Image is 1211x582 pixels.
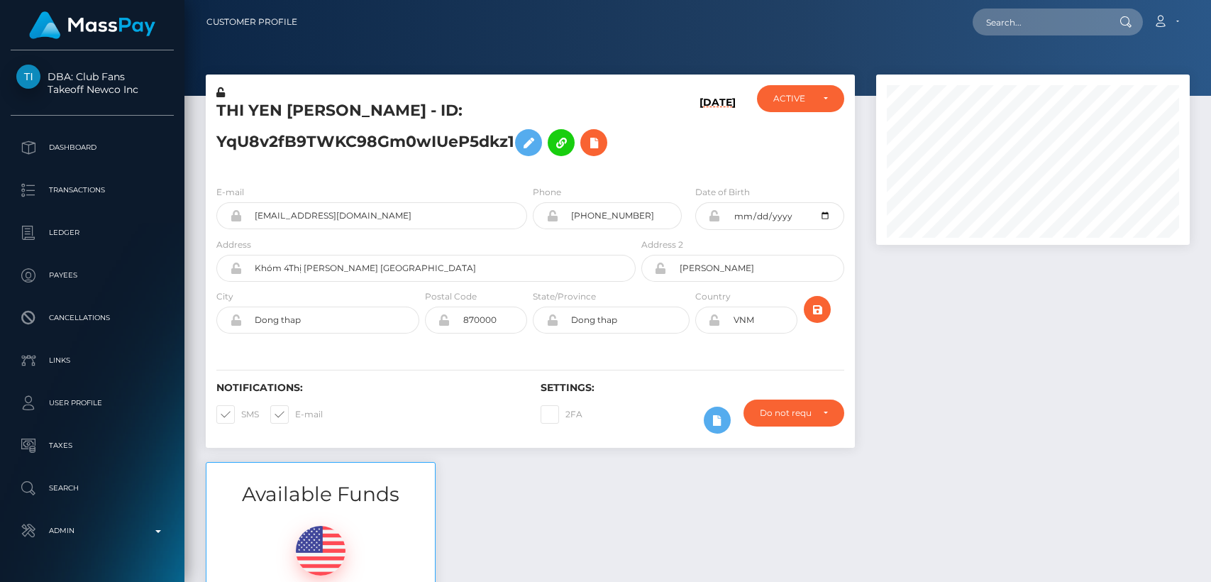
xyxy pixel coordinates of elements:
label: E-mail [216,186,244,199]
div: ACTIVE [773,93,811,104]
a: Cancellations [11,300,174,336]
a: Admin [11,513,174,549]
label: Address 2 [641,238,683,251]
a: Links [11,343,174,378]
p: Dashboard [16,137,168,158]
h6: Notifications: [216,382,519,394]
label: SMS [216,405,259,424]
p: Taxes [16,435,168,456]
button: ACTIVE [757,85,844,112]
img: Takeoff Newco Inc [16,65,40,89]
label: Postal Code [425,290,477,303]
button: Do not require [743,400,844,427]
h6: Settings: [541,382,844,394]
input: Search... [973,9,1106,35]
p: User Profile [16,392,168,414]
a: Transactions [11,172,174,208]
label: Phone [533,186,561,199]
a: Taxes [11,428,174,463]
p: Ledger [16,222,168,243]
div: Do not require [760,407,811,419]
p: Cancellations [16,307,168,329]
label: 2FA [541,405,582,424]
label: State/Province [533,290,596,303]
img: MassPay Logo [29,11,155,39]
a: Payees [11,258,174,293]
label: City [216,290,233,303]
label: Date of Birth [695,186,750,199]
p: Transactions [16,180,168,201]
p: Links [16,350,168,371]
img: USD.png [296,526,345,576]
a: Dashboard [11,130,174,165]
h5: THI YEN [PERSON_NAME] - ID: YqU8v2fB9TWKC98Gm0wIUeP5dkz1 [216,100,628,163]
label: Address [216,238,251,251]
label: E-mail [270,405,323,424]
a: Ledger [11,215,174,251]
a: Search [11,471,174,506]
p: Payees [16,265,168,286]
p: Search [16,478,168,499]
p: Admin [16,520,168,542]
label: Country [695,290,731,303]
span: DBA: Club Fans Takeoff Newco Inc [11,70,174,96]
a: User Profile [11,385,174,421]
h6: [DATE] [699,97,736,168]
h3: Available Funds [206,481,435,508]
a: Customer Profile [206,7,297,37]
